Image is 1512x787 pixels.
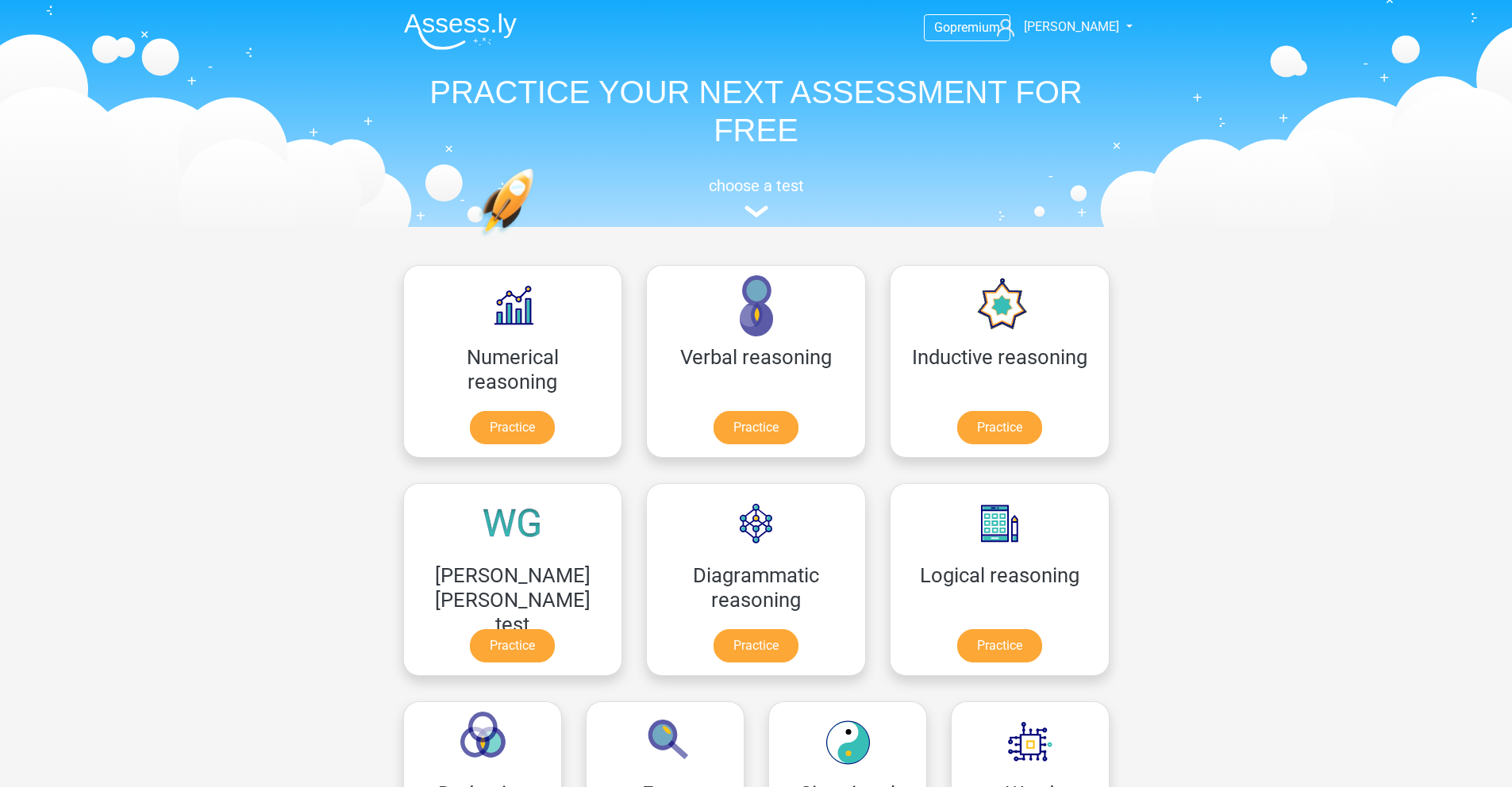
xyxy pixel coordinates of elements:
[950,20,1000,35] span: premium
[957,411,1042,444] a: Practice
[404,13,517,50] img: Assessly
[470,629,555,662] a: Practice
[744,205,768,217] img: assessment
[391,73,1121,149] h1: PRACTICE YOUR NEXT ASSESSMENT FOR FREE
[991,17,1121,36] a: [PERSON_NAME]
[957,629,1042,662] a: Practice
[391,176,1121,218] a: choose a test
[714,629,798,662] a: Practice
[391,176,1121,195] h5: choose a test
[479,168,595,312] img: practice
[934,20,950,35] span: Go
[470,411,555,444] a: Practice
[714,411,798,444] a: Practice
[925,17,1010,38] a: Gopremium
[1024,19,1119,34] span: [PERSON_NAME]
